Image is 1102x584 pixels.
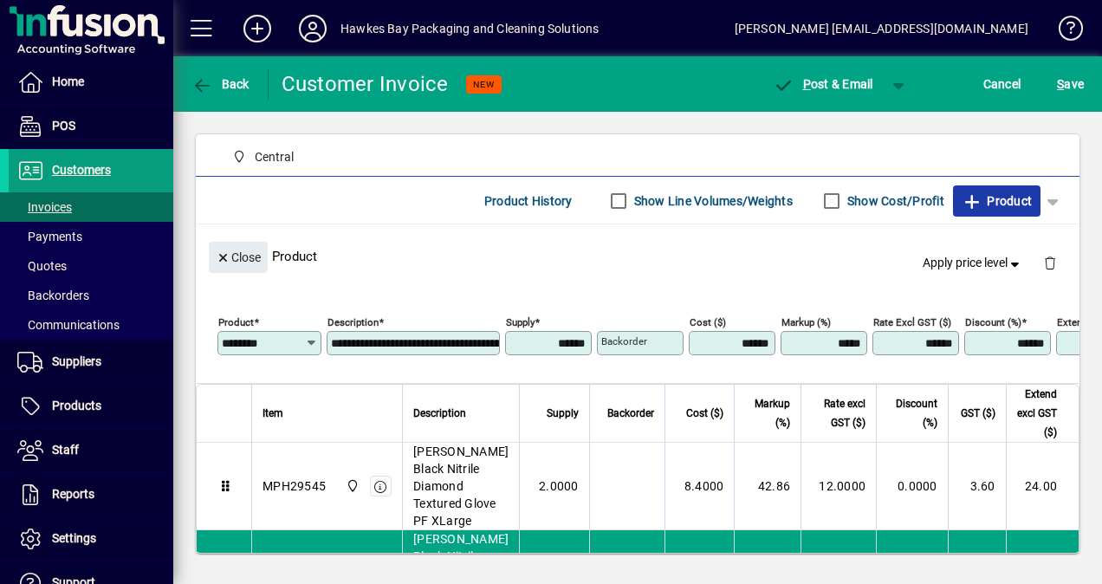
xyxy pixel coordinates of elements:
[52,119,75,133] span: POS
[187,68,254,100] button: Back
[953,185,1040,217] button: Product
[1029,255,1071,270] app-page-header-button: Delete
[9,473,173,516] a: Reports
[773,77,873,91] span: ost & Email
[484,187,573,215] span: Product History
[547,404,579,423] span: Supply
[17,230,82,243] span: Payments
[196,224,1079,288] div: Product
[735,15,1028,42] div: [PERSON_NAME] [EMAIL_ADDRESS][DOMAIN_NAME]
[52,163,111,177] span: Customers
[923,254,1023,272] span: Apply price level
[1057,77,1064,91] span: S
[686,404,723,423] span: Cost ($)
[218,316,254,328] mat-label: Product
[506,316,535,328] mat-label: Supply
[631,192,793,210] label: Show Line Volumes/Weights
[1017,385,1057,442] span: Extend excl GST ($)
[9,61,173,104] a: Home
[9,341,173,384] a: Suppliers
[983,70,1021,98] span: Cancel
[9,192,173,222] a: Invoices
[17,289,89,302] span: Backorders
[962,187,1032,215] span: Product
[340,15,600,42] div: Hawkes Bay Packaging and Cleaning Solutions
[1006,443,1079,530] td: 24.00
[812,394,865,432] span: Rate excl GST ($)
[52,354,101,368] span: Suppliers
[52,75,84,88] span: Home
[539,477,579,495] span: 2.0000
[52,399,101,412] span: Products
[601,335,647,347] mat-label: Backorder
[341,477,361,496] span: Central
[255,148,294,166] span: Central
[413,443,509,529] span: [PERSON_NAME] Black Nitrile Diamond Textured Glove PF XLarge
[803,77,811,91] span: P
[887,394,937,432] span: Discount (%)
[9,385,173,428] a: Products
[225,146,301,168] span: Central
[961,404,995,423] span: GST ($)
[263,477,326,495] div: MPH29545
[9,251,173,281] a: Quotes
[209,242,268,273] button: Close
[327,316,379,328] mat-label: Description
[9,517,173,561] a: Settings
[745,394,790,432] span: Markup (%)
[191,77,250,91] span: Back
[52,443,79,457] span: Staff
[230,13,285,44] button: Add
[473,79,495,90] span: NEW
[607,404,654,423] span: Backorder
[285,13,340,44] button: Profile
[1029,242,1071,283] button: Delete
[690,316,726,328] mat-label: Cost ($)
[664,443,734,530] td: 8.4000
[9,105,173,148] a: POS
[948,443,1006,530] td: 3.60
[965,316,1021,328] mat-label: Discount (%)
[734,443,801,530] td: 42.86
[1053,68,1088,100] button: Save
[263,404,283,423] span: Item
[781,316,831,328] mat-label: Markup (%)
[764,68,882,100] button: Post & Email
[282,70,449,98] div: Customer Invoice
[9,222,173,251] a: Payments
[1057,70,1084,98] span: ave
[413,404,466,423] span: Description
[52,531,96,545] span: Settings
[9,429,173,472] a: Staff
[17,200,72,214] span: Invoices
[9,310,173,340] a: Communications
[1046,3,1080,60] a: Knowledge Base
[216,243,261,272] span: Close
[477,185,580,217] button: Product History
[9,281,173,310] a: Backorders
[204,249,272,264] app-page-header-button: Close
[812,477,865,495] div: 12.0000
[876,443,947,530] td: 0.0000
[17,318,120,332] span: Communications
[916,248,1030,279] button: Apply price level
[17,259,67,273] span: Quotes
[173,68,269,100] app-page-header-button: Back
[873,316,951,328] mat-label: Rate excl GST ($)
[844,192,944,210] label: Show Cost/Profit
[979,68,1026,100] button: Cancel
[52,487,94,501] span: Reports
